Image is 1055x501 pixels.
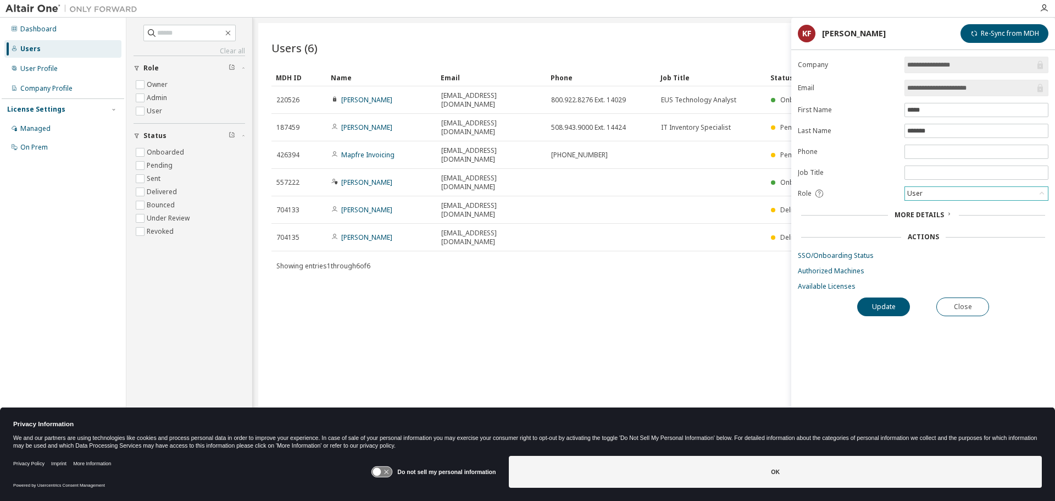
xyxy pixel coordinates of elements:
[798,147,898,156] label: Phone
[441,229,541,246] span: [EMAIL_ADDRESS][DOMAIN_NAME]
[780,233,810,242] span: Delivered
[341,178,392,187] a: [PERSON_NAME]
[441,69,542,86] div: Email
[143,131,166,140] span: Status
[441,174,541,191] span: [EMAIL_ADDRESS][DOMAIN_NAME]
[20,45,41,53] div: Users
[341,150,395,159] a: Mapfre Invoicing
[20,64,58,73] div: User Profile
[341,233,392,242] a: [PERSON_NAME]
[857,298,910,316] button: Update
[134,47,245,56] a: Clear all
[895,210,944,219] span: More Details
[276,96,299,104] span: 220526
[441,119,541,136] span: [EMAIL_ADDRESS][DOMAIN_NAME]
[905,187,1048,200] div: User
[780,150,806,159] span: Pending
[908,233,939,241] div: Actions
[798,60,898,69] label: Company
[441,91,541,109] span: [EMAIL_ADDRESS][DOMAIN_NAME]
[20,124,51,133] div: Managed
[271,40,318,56] span: Users (6)
[276,233,299,242] span: 704135
[441,201,541,219] span: [EMAIL_ADDRESS][DOMAIN_NAME]
[134,124,245,148] button: Status
[341,123,392,132] a: [PERSON_NAME]
[770,69,979,86] div: Status
[20,143,48,152] div: On Prem
[936,298,989,316] button: Close
[20,25,57,34] div: Dashboard
[147,185,179,199] label: Delivered
[20,84,73,93] div: Company Profile
[147,78,170,91] label: Owner
[780,178,818,187] span: Onboarded
[341,95,392,104] a: [PERSON_NAME]
[276,151,299,159] span: 426394
[147,146,186,159] label: Onboarded
[5,3,143,14] img: Altair One
[147,91,169,104] label: Admin
[798,282,1048,291] a: Available Licenses
[441,146,541,164] span: [EMAIL_ADDRESS][DOMAIN_NAME]
[276,178,299,187] span: 557222
[798,106,898,114] label: First Name
[798,267,1048,276] a: Authorized Machines
[780,205,810,214] span: Delivered
[147,172,163,185] label: Sent
[147,199,177,212] label: Bounced
[229,131,235,140] span: Clear filter
[276,261,370,271] span: Showing entries 1 through 6 of 6
[798,126,898,135] label: Last Name
[331,69,432,86] div: Name
[798,84,898,92] label: Email
[660,69,762,86] div: Job Title
[780,95,818,104] span: Onboarded
[143,64,159,73] span: Role
[341,205,392,214] a: [PERSON_NAME]
[906,188,924,200] div: User
[780,123,806,132] span: Pending
[661,123,731,132] span: IT Inventory Specialist
[551,96,626,104] span: 800.922.8276 Ext. 14029
[229,64,235,73] span: Clear filter
[147,225,176,238] label: Revoked
[276,69,322,86] div: MDH ID
[822,29,886,38] div: [PERSON_NAME]
[798,189,812,198] span: Role
[551,151,608,159] span: [PHONE_NUMBER]
[661,96,736,104] span: EUS Technology Analyst
[147,212,192,225] label: Under Review
[798,251,1048,260] a: SSO/Onboarding Status
[960,24,1048,43] button: Re-Sync from MDH
[276,206,299,214] span: 704133
[134,56,245,80] button: Role
[7,105,65,114] div: License Settings
[147,159,175,172] label: Pending
[798,168,898,177] label: Job Title
[276,123,299,132] span: 187459
[551,69,652,86] div: Phone
[551,123,626,132] span: 508.943.9000 Ext. 14424
[147,104,164,118] label: User
[798,25,815,42] div: KF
